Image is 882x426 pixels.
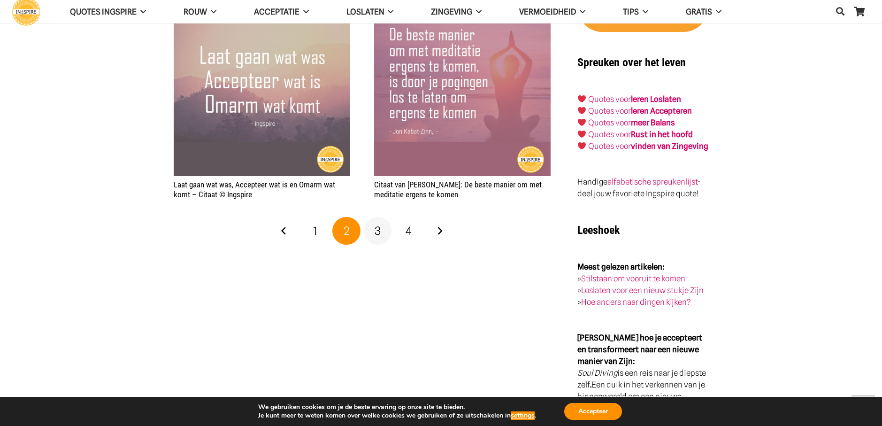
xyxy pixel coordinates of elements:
span: TIPS Menu [639,8,648,16]
p: We gebruiken cookies om je de beste ervaring op onze site te bieden. [258,403,536,411]
strong: [PERSON_NAME] hoe je accepteert en transformeert naar een nieuwe manier van Zijn: [577,333,702,366]
a: Quotes voorvinden van Zingeving [588,141,708,151]
a: Hoe anders naar dingen kijken? [581,297,691,307]
a: Zoeken [831,0,850,23]
a: Quotes voormeer Balans [588,118,675,127]
span: Acceptatie Menu [299,8,309,16]
a: leren Loslaten [631,94,681,104]
strong: Meest gelezen artikelen: [577,262,665,271]
a: Loslaten voor een nieuw stukje Zijn [581,286,704,295]
span: GRATIS [686,7,712,16]
span: 1 [313,224,317,238]
a: alfabetische spreukenlijst [607,177,698,186]
img: ❤ [578,107,586,115]
span: Zingeving [431,7,472,16]
span: ROUW Menu [207,8,216,16]
a: Terug naar top [851,395,875,419]
span: 4 [406,224,412,238]
p: » » » [577,261,708,308]
img: ❤ [578,95,586,103]
strong: meer Balans [631,118,675,127]
button: settings [511,411,535,420]
span: 2 [344,224,350,238]
em: Soul Diving [577,368,617,378]
span: Acceptatie [254,7,299,16]
img: ❤ [578,118,586,126]
span: QUOTES INGSPIRE Menu [137,8,146,16]
strong: Rust in het hoofd [631,130,693,139]
strong: vinden van Zingeving [631,141,708,151]
span: ROUW [184,7,207,16]
span: VERMOEIDHEID Menu [576,8,585,16]
a: Laat gaan wat was, Accepteer wat is en Omarm wat komt – Citaat © Ingspire [174,180,335,199]
span: QUOTES INGSPIRE [70,7,137,16]
a: Pagina 1 [301,217,330,245]
p: Je kunt meer te weten komen over welke cookies we gebruiken of ze uitschakelen in . [258,411,536,420]
strong: . [590,380,591,389]
span: Zingeving Menu [472,8,482,16]
span: Pagina 2 [332,217,360,245]
span: VERMOEIDHEID [519,7,576,16]
span: Loslaten Menu [384,8,394,16]
strong: Spreuken over het leven [577,56,686,69]
a: Pagina 4 [395,217,423,245]
strong: Leeshoek [577,224,620,237]
a: Quotes voor [588,106,631,116]
a: leren Accepteren [631,106,692,116]
span: Loslaten [346,7,384,16]
button: Accepteer [564,403,622,420]
img: ❤ [578,130,586,138]
a: Quotes voor [588,94,631,104]
p: Handige - deel jouw favoriete Ingspire quote! [577,176,708,200]
a: Citaat van [PERSON_NAME]: De beste manier om met meditatie ergens te komen [374,180,542,199]
img: ❤ [578,142,586,150]
a: Pagina 3 [364,217,392,245]
span: TIPS [623,7,639,16]
a: Quotes voorRust in het hoofd [588,130,693,139]
span: 3 [375,224,381,238]
a: Stilstaan om vooruit te komen [581,274,685,283]
span: GRATIS Menu [712,8,721,16]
